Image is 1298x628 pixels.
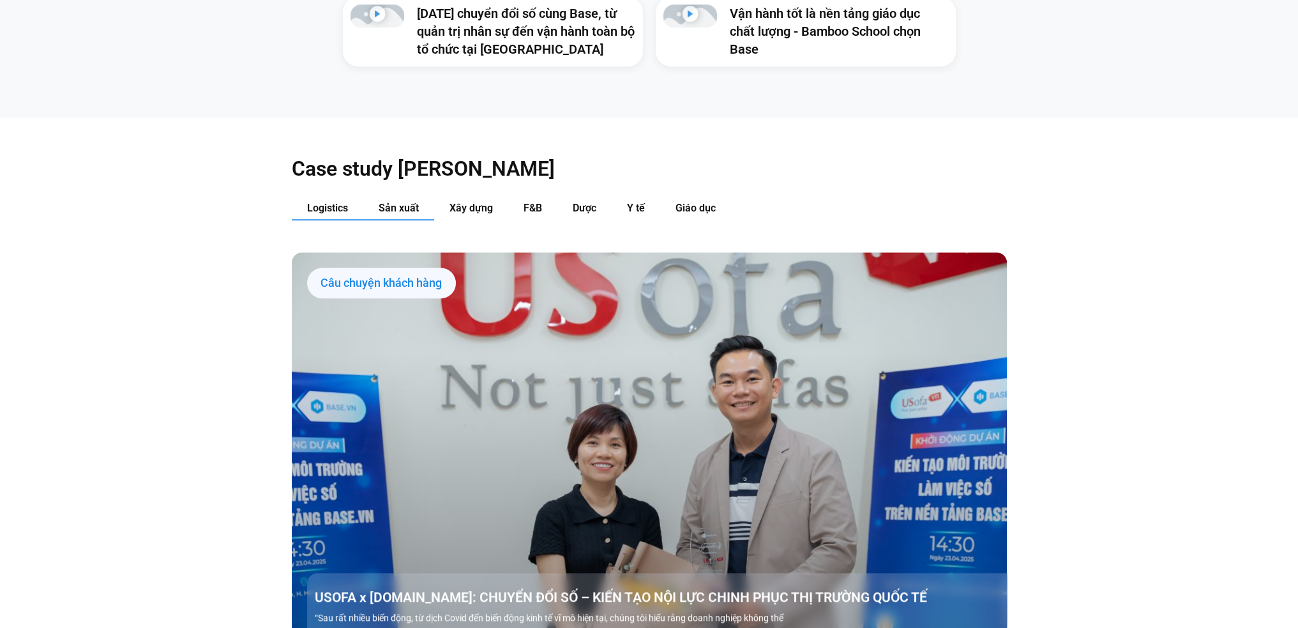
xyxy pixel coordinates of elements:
div: Phát video [682,6,698,26]
h2: Case study [PERSON_NAME] [292,156,1007,181]
span: Sản xuất [379,202,419,214]
span: Y tế [627,202,645,214]
span: F&B [524,202,542,214]
a: USOFA x [DOMAIN_NAME]: CHUYỂN ĐỔI SỐ – KIẾN TẠO NỘI LỰC CHINH PHỤC THỊ TRƯỜNG QUỐC TẾ [315,588,1015,606]
span: Logistics [307,202,348,214]
p: “Sau rất nhiều biến động, từ dịch Covid đến biến động kinh tế vĩ mô hiện tại, chúng tôi hiểu rằng... [315,611,1015,625]
a: [DATE] chuyển đổi số cùng Base, từ quản trị nhân sự đến vận hành toàn bộ tổ chức tại [GEOGRAPHIC_... [417,6,635,57]
span: Giáo dục [675,202,716,214]
div: Câu chuyện khách hàng [307,268,456,298]
div: Phát video [369,6,385,26]
span: Xây dựng [449,202,493,214]
span: Dược [573,202,596,214]
a: Vận hành tốt là nền tảng giáo dục chất lượng - Bamboo School chọn Base [730,6,921,57]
